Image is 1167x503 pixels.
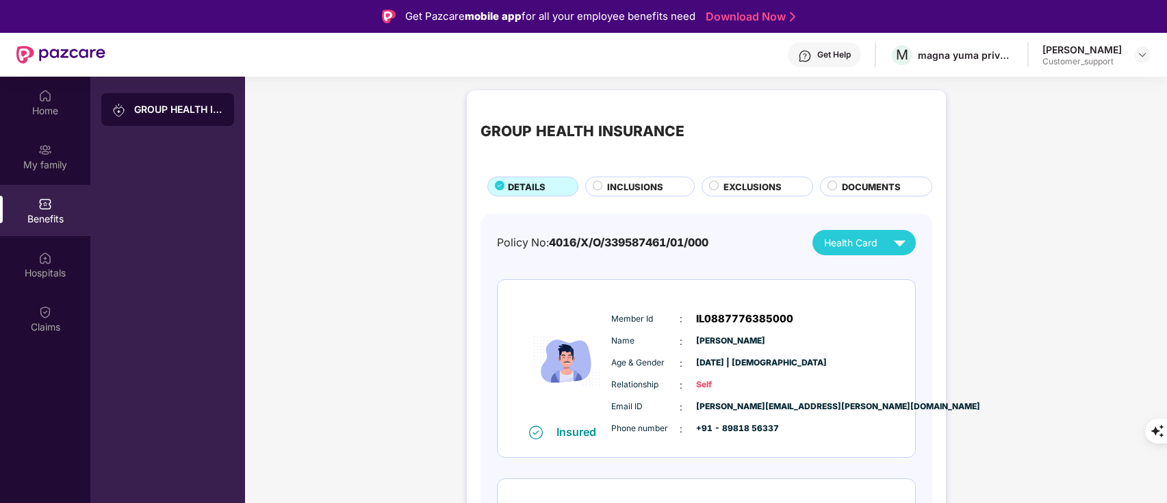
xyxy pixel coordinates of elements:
img: svg+xml;base64,PHN2ZyBpZD0iRHJvcGRvd24tMzJ4MzIiIHhtbG5zPSJodHRwOi8vd3d3LnczLm9yZy8yMDAwL3N2ZyIgd2... [1137,49,1148,60]
span: M [896,47,908,63]
span: Email ID [611,400,680,413]
div: Customer_support [1042,56,1122,67]
span: Phone number [611,422,680,435]
img: svg+xml;base64,PHN2ZyB4bWxucz0iaHR0cDovL3d3dy53My5vcmcvMjAwMC9zdmciIHdpZHRoPSIxNiIgaGVpZ2h0PSIxNi... [529,426,543,439]
span: [DATE] | [DEMOGRAPHIC_DATA] [696,357,765,370]
span: [PERSON_NAME][EMAIL_ADDRESS][PERSON_NAME][DOMAIN_NAME] [696,400,765,413]
span: Relationship [611,378,680,391]
img: svg+xml;base64,PHN2ZyBpZD0iSG9zcGl0YWxzIiB4bWxucz0iaHR0cDovL3d3dy53My5vcmcvMjAwMC9zdmciIHdpZHRoPS... [38,251,52,265]
div: magna yuma private limited [918,49,1014,62]
a: Download Now [706,10,791,24]
span: : [680,356,682,371]
span: +91 - 89818 56337 [696,422,765,435]
span: Name [611,335,680,348]
div: GROUP HEALTH INSURANCE [480,120,684,143]
img: icon [526,298,608,424]
div: [PERSON_NAME] [1042,43,1122,56]
span: 4016/X/O/339587461/01/000 [549,236,708,249]
span: : [680,400,682,415]
span: : [680,378,682,393]
img: Stroke [790,10,795,24]
span: : [680,311,682,326]
span: Age & Gender [611,357,680,370]
span: EXCLUSIONS [723,180,782,194]
span: DOCUMENTS [842,180,901,194]
div: GROUP HEALTH INSURANCE [134,103,223,116]
img: svg+xml;base64,PHN2ZyBpZD0iSGVscC0zMngzMiIgeG1sbnM9Imh0dHA6Ly93d3cudzMub3JnLzIwMDAvc3ZnIiB3aWR0aD... [798,49,812,63]
span: Member Id [611,313,680,326]
img: svg+xml;base64,PHN2ZyB3aWR0aD0iMjAiIGhlaWdodD0iMjAiIHZpZXdCb3g9IjAgMCAyMCAyMCIgZmlsbD0ibm9uZSIgeG... [112,103,126,117]
div: Insured [556,425,604,439]
img: New Pazcare Logo [16,46,105,64]
div: Policy No: [497,234,708,251]
img: svg+xml;base64,PHN2ZyBpZD0iQmVuZWZpdHMiIHhtbG5zPSJodHRwOi8vd3d3LnczLm9yZy8yMDAwL3N2ZyIgd2lkdGg9Ij... [38,197,52,211]
img: svg+xml;base64,PHN2ZyBpZD0iQ2xhaW0iIHhtbG5zPSJodHRwOi8vd3d3LnczLm9yZy8yMDAwL3N2ZyIgd2lkdGg9IjIwIi... [38,305,52,319]
img: svg+xml;base64,PHN2ZyB3aWR0aD0iMjAiIGhlaWdodD0iMjAiIHZpZXdCb3g9IjAgMCAyMCAyMCIgZmlsbD0ibm9uZSIgeG... [38,143,52,157]
div: Get Help [817,49,851,60]
button: Health Card [812,230,916,255]
span: DETAILS [508,180,546,194]
span: : [680,422,682,437]
span: IL0887776385000 [696,311,793,327]
div: Get Pazcare for all your employee benefits need [405,8,695,25]
span: INCLUSIONS [607,180,663,194]
strong: mobile app [465,10,522,23]
img: Logo [382,10,396,23]
img: svg+xml;base64,PHN2ZyB4bWxucz0iaHR0cDovL3d3dy53My5vcmcvMjAwMC9zdmciIHZpZXdCb3g9IjAgMCAyNCAyNCIgd2... [888,231,912,255]
span: Health Card [824,235,877,250]
span: : [680,334,682,349]
img: svg+xml;base64,PHN2ZyBpZD0iSG9tZSIgeG1sbnM9Imh0dHA6Ly93d3cudzMub3JnLzIwMDAvc3ZnIiB3aWR0aD0iMjAiIG... [38,89,52,103]
span: [PERSON_NAME] [696,335,765,348]
span: Self [696,378,765,391]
